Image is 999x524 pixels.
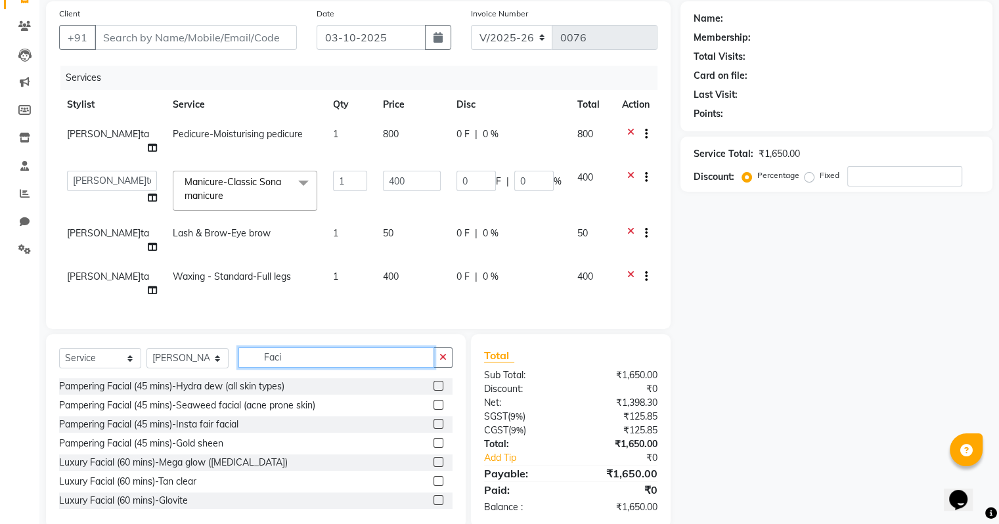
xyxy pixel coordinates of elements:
span: 9% [510,411,523,422]
span: SGST [484,410,508,422]
span: | [475,227,477,240]
span: 0 % [483,270,499,284]
span: 0 % [483,227,499,240]
div: Pampering Facial (45 mins)-Hydra dew (all skin types) [59,380,284,393]
div: ₹1,650.00 [571,368,667,382]
div: ₹1,650.00 [571,500,667,514]
th: Price [375,90,448,120]
span: 800 [383,128,399,140]
span: 400 [577,171,593,183]
span: 1 [333,271,338,282]
th: Qty [325,90,375,120]
div: Name: [694,12,723,26]
div: ₹1,398.30 [571,396,667,410]
iframe: chat widget [944,471,986,511]
span: Waxing - Standard-Full legs [173,271,291,282]
span: % [554,175,562,188]
span: [PERSON_NAME]ta [67,227,149,239]
div: ₹1,650.00 [571,466,667,481]
input: Search by Name/Mobile/Email/Code [95,25,297,50]
span: 800 [577,128,593,140]
div: ₹1,650.00 [571,437,667,451]
div: Discount: [474,382,571,396]
span: Total [484,349,514,362]
th: Service [165,90,325,120]
div: Pampering Facial (45 mins)-Insta fair facial [59,418,238,431]
div: ( ) [474,424,571,437]
span: 400 [383,271,399,282]
a: x [223,190,229,202]
span: | [475,270,477,284]
div: ₹125.85 [571,410,667,424]
span: Lash & Brow-Eye brow [173,227,271,239]
th: Disc [449,90,569,120]
th: Total [569,90,614,120]
span: | [475,127,477,141]
div: Services [60,66,667,90]
div: Pampering Facial (45 mins)-Seaweed facial (acne prone skin) [59,399,315,412]
input: Search or Scan [238,347,434,368]
th: Stylist [59,90,165,120]
div: Luxury Facial (60 mins)-Glovite [59,494,188,508]
span: 0 F [456,227,470,240]
div: Points: [694,107,723,121]
div: Payable: [474,466,571,481]
div: Discount: [694,170,734,184]
span: 0 % [483,127,499,141]
span: Pedicure-Moisturising pedicure [173,128,303,140]
span: 400 [577,271,593,282]
div: Last Visit: [694,88,738,102]
div: ₹125.85 [571,424,667,437]
div: Pampering Facial (45 mins)-Gold sheen [59,437,223,450]
span: F [496,175,501,188]
span: 1 [333,227,338,239]
span: Manicure-Classic Sona manicure [185,176,281,202]
div: ₹0 [571,482,667,498]
div: Net: [474,396,571,410]
div: Total: [474,437,571,451]
a: Add Tip [474,451,587,465]
span: [PERSON_NAME]ta [67,271,149,282]
div: ₹0 [587,451,667,465]
div: ( ) [474,410,571,424]
span: | [506,175,509,188]
label: Percentage [757,169,799,181]
span: 50 [577,227,588,239]
span: CGST [484,424,508,436]
div: Total Visits: [694,50,745,64]
label: Client [59,8,80,20]
span: 1 [333,128,338,140]
div: Paid: [474,482,571,498]
span: 50 [383,227,393,239]
span: 0 F [456,270,470,284]
div: Luxury Facial (60 mins)-Mega glow ([MEDICAL_DATA]) [59,456,288,469]
span: 9% [511,425,523,435]
div: Membership: [694,31,751,45]
span: [PERSON_NAME]ta [67,128,149,140]
label: Invoice Number [471,8,528,20]
th: Action [614,90,657,120]
label: Fixed [820,169,839,181]
div: ₹0 [571,382,667,396]
div: Card on file: [694,69,747,83]
div: Service Total: [694,147,753,161]
span: 0 F [456,127,470,141]
div: Sub Total: [474,368,571,382]
label: Date [317,8,334,20]
div: Luxury Facial (60 mins)-Tan clear [59,475,196,489]
button: +91 [59,25,96,50]
div: Balance : [474,500,571,514]
div: ₹1,650.00 [759,147,800,161]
